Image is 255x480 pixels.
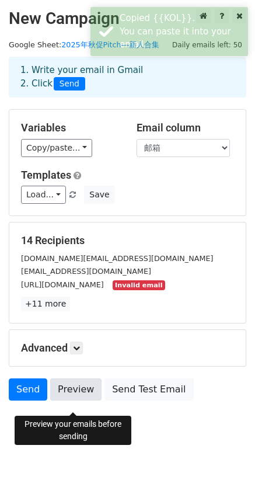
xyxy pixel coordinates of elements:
[113,280,165,290] small: Invalid email
[9,9,246,29] h2: New Campaign
[21,139,92,157] a: Copy/paste...
[50,378,102,401] a: Preview
[21,254,213,263] small: [DOMAIN_NAME][EMAIL_ADDRESS][DOMAIN_NAME]
[197,424,255,480] iframe: Chat Widget
[197,424,255,480] div: チャットウィジェット
[21,234,234,247] h5: 14 Recipients
[21,121,119,134] h5: Variables
[54,77,85,91] span: Send
[21,297,70,311] a: +11 more
[61,40,159,49] a: 2025年秋促Pitch---新人合集
[12,64,243,91] div: 1. Write your email in Gmail 2. Click
[137,121,235,134] h5: Email column
[21,342,234,354] h5: Advanced
[120,12,243,51] div: Copied {{KOL}}. You can paste it into your email.
[15,416,131,445] div: Preview your emails before sending
[9,378,47,401] a: Send
[21,186,66,204] a: Load...
[84,186,114,204] button: Save
[104,378,193,401] a: Send Test Email
[9,40,159,49] small: Google Sheet:
[21,267,151,276] small: [EMAIL_ADDRESS][DOMAIN_NAME]
[21,280,104,289] small: [URL][DOMAIN_NAME]
[21,169,71,181] a: Templates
